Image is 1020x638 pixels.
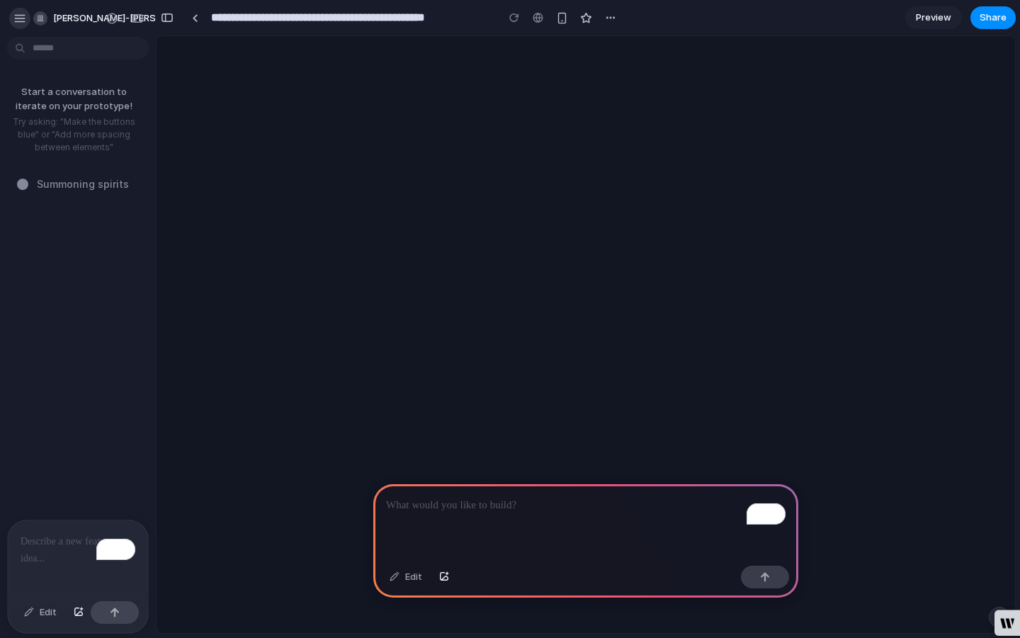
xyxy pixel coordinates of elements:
div: To enrich screen reader interactions, please activate Accessibility in Grammarly extension settings [8,520,148,595]
span: [PERSON_NAME]-[PERSON_NAME] [53,11,202,26]
p: Start a conversation to iterate on your prototype! [6,85,142,113]
span: Preview [916,11,951,25]
button: Share [970,6,1016,29]
span: Share [980,11,1007,25]
a: Preview [905,6,962,29]
div: To enrich screen reader interactions, please activate Accessibility in Grammarly extension settings [373,484,798,560]
p: Try asking: "Make the buttons blue" or "Add more spacing between elements" [6,116,142,154]
span: Summoning spirits [37,177,129,191]
button: [PERSON_NAME]-[PERSON_NAME] [28,7,224,30]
